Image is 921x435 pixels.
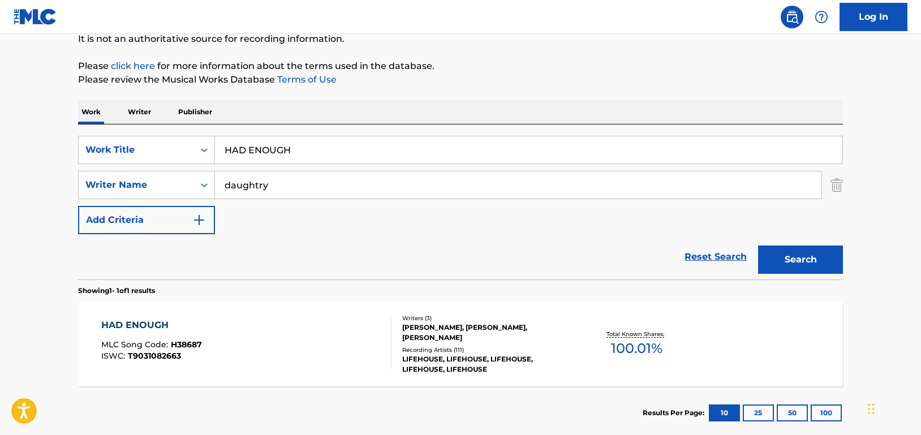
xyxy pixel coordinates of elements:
[192,213,206,227] img: 9d2ae6d4665cec9f34b9.svg
[679,244,752,269] a: Reset Search
[830,171,843,199] img: Delete Criterion
[402,314,573,322] div: Writers ( 3 )
[810,6,833,28] div: Help
[171,339,202,350] span: H38687
[78,136,843,279] form: Search Form
[402,346,573,354] div: Recording Artists ( 111 )
[101,339,171,350] span: MLC Song Code :
[78,286,155,296] p: Showing 1 - 1 of 1 results
[111,61,155,71] a: click here
[864,381,921,435] iframe: Chat Widget
[78,59,843,73] p: Please for more information about the terms used in the database.
[811,404,842,421] button: 100
[777,404,808,421] button: 50
[101,351,128,361] span: ISWC :
[175,100,216,124] p: Publisher
[78,100,104,124] p: Work
[743,404,774,421] button: 25
[101,318,202,332] div: HAD ENOUGH
[611,338,662,359] span: 100.01 %
[781,6,803,28] a: Public Search
[14,8,57,25] img: MLC Logo
[128,351,181,361] span: T9031082663
[868,392,875,426] div: Drag
[643,408,707,418] p: Results Per Page:
[78,73,843,87] p: Please review the Musical Works Database
[124,100,154,124] p: Writer
[785,10,799,24] img: search
[78,302,843,386] a: HAD ENOUGHMLC Song Code:H38687ISWC:T9031082663Writers (3)[PERSON_NAME], [PERSON_NAME], [PERSON_NA...
[758,246,843,274] button: Search
[709,404,740,421] button: 10
[85,143,187,157] div: Work Title
[402,354,573,374] div: LIFEHOUSE, LIFEHOUSE, LIFEHOUSE, LIFEHOUSE, LIFEHOUSE
[606,330,667,338] p: Total Known Shares:
[815,10,828,24] img: help
[78,32,843,46] p: It is not an authoritative source for recording information.
[840,3,907,31] a: Log In
[402,322,573,343] div: [PERSON_NAME], [PERSON_NAME], [PERSON_NAME]
[78,206,215,234] button: Add Criteria
[85,178,187,192] div: Writer Name
[275,74,337,85] a: Terms of Use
